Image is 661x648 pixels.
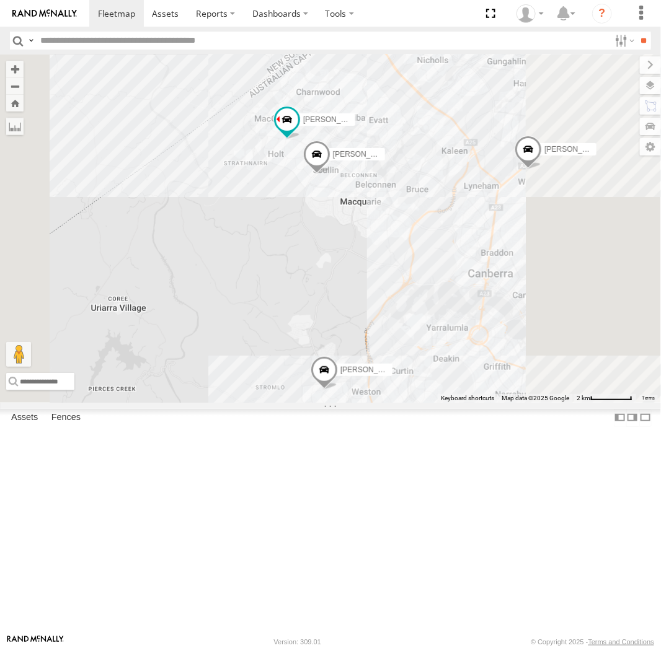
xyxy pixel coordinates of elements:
[6,61,24,77] button: Zoom in
[639,409,652,427] label: Hide Summary Table
[6,77,24,95] button: Zoom out
[274,638,321,646] div: Version: 309.01
[531,638,654,646] div: © Copyright 2025 -
[6,342,31,367] button: Drag Pegman onto the map to open Street View
[6,95,24,112] button: Zoom Home
[26,32,36,50] label: Search Query
[7,636,64,648] a: Visit our Website
[588,638,654,646] a: Terms and Conditions
[502,395,569,401] span: Map data ©2025 Google
[544,145,606,154] span: [PERSON_NAME]
[512,4,548,23] div: Helen Mason
[340,366,402,374] span: [PERSON_NAME]
[640,138,661,155] label: Map Settings
[45,409,87,427] label: Fences
[626,409,639,427] label: Dock Summary Table to the Right
[642,395,655,400] a: Terms (opens in new tab)
[333,150,394,159] span: [PERSON_NAME]
[441,394,494,403] button: Keyboard shortcuts
[5,409,44,427] label: Assets
[6,118,24,135] label: Measure
[303,115,365,124] span: [PERSON_NAME]
[577,395,590,401] span: 2 km
[592,4,612,24] i: ?
[614,409,626,427] label: Dock Summary Table to the Left
[12,9,77,18] img: rand-logo.svg
[573,394,636,403] button: Map Scale: 2 km per 64 pixels
[610,32,637,50] label: Search Filter Options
